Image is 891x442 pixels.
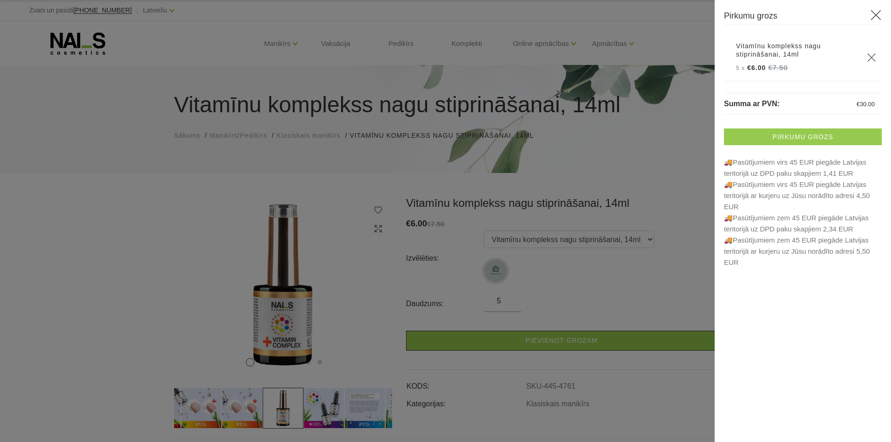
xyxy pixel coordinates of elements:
a: Vitamīnu komplekss nagu stiprināšanai, 14ml [736,42,856,58]
span: €6.00 [747,64,766,71]
a: Pirkumu grozs [724,128,882,145]
h3: Pirkumu grozs [724,9,882,25]
p: 🚚Pasūtījumiem virs 45 EUR piegāde Latvijas teritorijā uz DPD paku skapjiem 1,41 EUR 🚚Pasūtī... [724,157,882,268]
span: Summa ar PVN: [724,100,780,108]
span: € [857,101,860,108]
span: 30.00 [860,101,875,108]
a: Delete [867,53,876,62]
span: 5 x [736,65,745,71]
s: €7.50 [768,64,788,71]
